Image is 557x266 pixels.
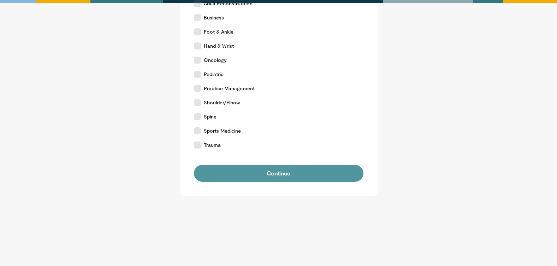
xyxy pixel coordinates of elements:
span: Sports Medicine [204,127,241,134]
button: Continue [194,165,363,182]
span: Spine [204,113,217,120]
span: Shoulder/Elbow [204,99,240,106]
span: Trauma [204,141,221,149]
span: Foot & Ankle [204,28,234,35]
span: Oncology [204,57,227,64]
span: Practice Management [204,85,255,92]
span: Pediatric [204,71,224,78]
span: Hand & Wrist [204,42,234,50]
span: Business [204,14,224,21]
